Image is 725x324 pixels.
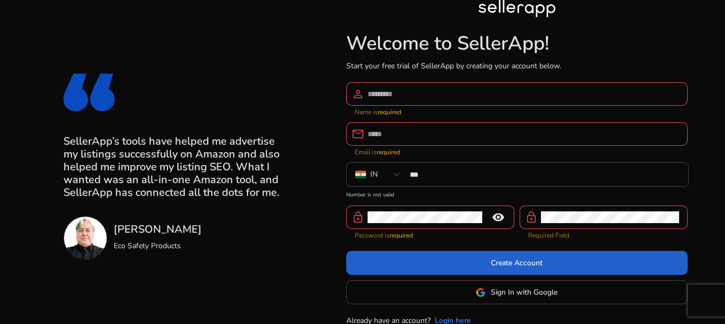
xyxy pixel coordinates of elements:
div: IN [370,169,378,180]
p: Eco Safety Products [114,240,202,251]
span: person [352,88,364,100]
mat-icon: remove_red_eye [485,211,511,224]
h3: [PERSON_NAME] [114,223,202,236]
p: Start your free trial of SellerApp by creating your account below. [346,60,688,72]
mat-error: Email is [355,146,679,157]
span: email [352,128,364,140]
mat-error: Password is [355,229,506,240]
strong: required [377,148,400,156]
mat-error: Required Field [528,229,679,240]
span: lock [352,211,364,224]
span: Sign In with Google [491,287,557,298]
span: Create Account [491,257,543,268]
mat-error: Number is not valid [346,188,688,199]
h3: SellerApp’s tools have helped me advertise my listings successfully on Amazon and also helped me ... [63,135,291,199]
span: lock [525,211,538,224]
strong: required [378,108,401,116]
button: Sign In with Google [346,280,688,304]
img: google-logo.svg [476,288,485,297]
h1: Welcome to SellerApp! [346,32,688,55]
button: Create Account [346,251,688,275]
strong: required [389,231,413,240]
mat-error: Name is [355,106,679,117]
